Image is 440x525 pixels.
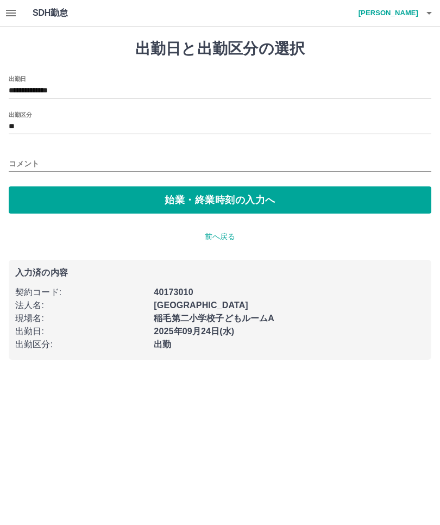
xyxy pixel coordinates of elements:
b: 出勤 [154,340,171,349]
b: 稲毛第二小学校子どもルームA [154,314,274,323]
label: 出勤区分 [9,110,32,118]
p: 前へ戻る [9,231,431,242]
p: 出勤日 : [15,325,147,338]
p: 契約コード : [15,286,147,299]
p: 法人名 : [15,299,147,312]
b: 40173010 [154,287,193,297]
b: 2025年09月24日(水) [154,327,234,336]
button: 始業・終業時刻の入力へ [9,186,431,214]
p: 出勤区分 : [15,338,147,351]
h1: 出勤日と出勤区分の選択 [9,40,431,58]
b: [GEOGRAPHIC_DATA] [154,301,248,310]
p: 入力済の内容 [15,268,425,277]
label: 出勤日 [9,74,26,83]
p: 現場名 : [15,312,147,325]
